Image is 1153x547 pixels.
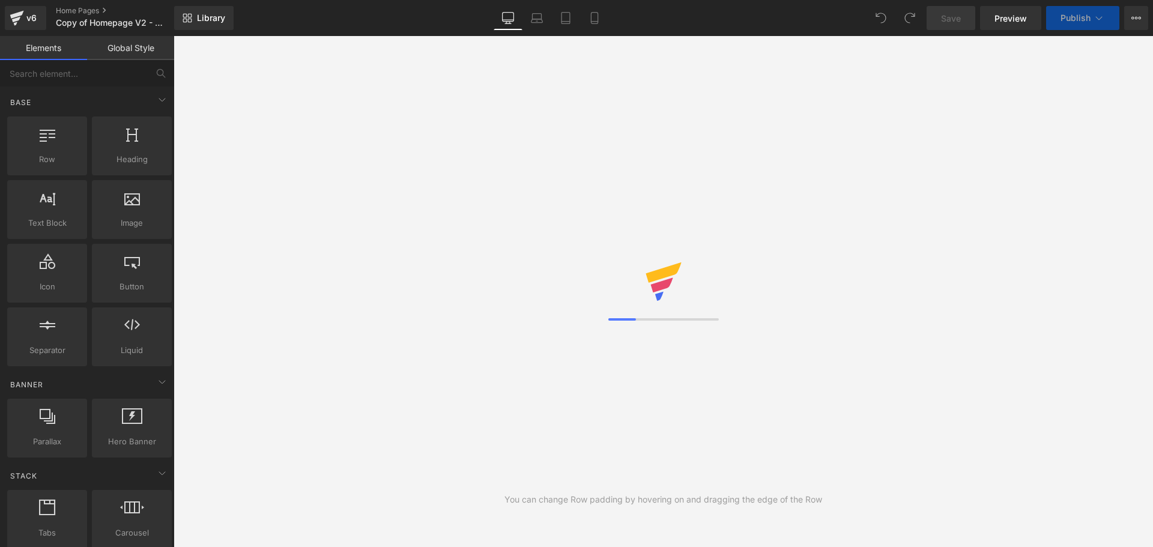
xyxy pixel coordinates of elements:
a: Laptop [522,6,551,30]
button: Publish [1046,6,1119,30]
span: Copy of Homepage V2 - Main [56,18,170,28]
div: v6 [24,10,39,26]
span: Carousel [95,527,168,539]
a: New Library [174,6,234,30]
a: v6 [5,6,46,30]
span: Base [9,97,32,108]
a: Home Pages [56,6,193,16]
span: Preview [994,12,1027,25]
a: Tablet [551,6,580,30]
a: Global Style [87,36,174,60]
span: Heading [95,153,168,166]
span: Publish [1061,13,1091,23]
a: Mobile [580,6,609,30]
span: Tabs [11,527,83,539]
span: Row [11,153,83,166]
a: Desktop [494,6,522,30]
span: Liquid [95,344,168,357]
span: Image [95,217,168,229]
span: Library [197,13,225,23]
button: Redo [898,6,922,30]
span: Hero Banner [95,435,168,448]
span: Stack [9,470,38,482]
span: Save [941,12,961,25]
span: Text Block [11,217,83,229]
button: Undo [869,6,893,30]
span: Banner [9,379,44,390]
a: Preview [980,6,1041,30]
span: Separator [11,344,83,357]
button: More [1124,6,1148,30]
span: Parallax [11,435,83,448]
div: You can change Row padding by hovering on and dragging the edge of the Row [504,493,822,506]
span: Icon [11,280,83,293]
span: Button [95,280,168,293]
